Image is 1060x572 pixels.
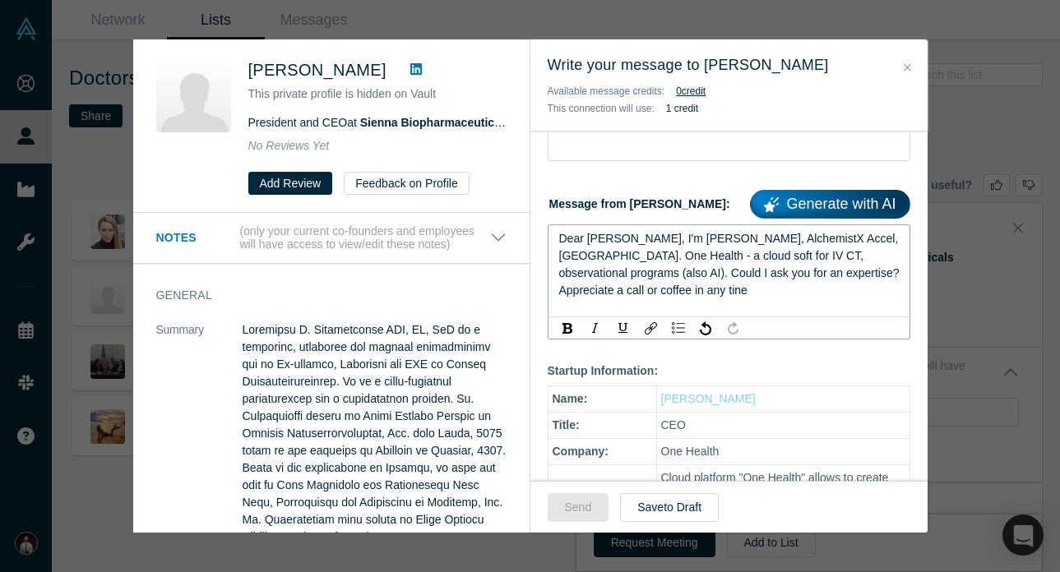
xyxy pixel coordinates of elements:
[548,85,665,97] span: Available message credits:
[620,493,719,522] button: Saveto Draft
[344,172,470,195] button: Feedback on Profile
[156,287,484,304] h3: General
[641,320,661,336] div: Link
[696,320,716,336] div: Undo
[548,493,609,522] button: Send
[248,139,330,152] span: No Reviews Yet
[548,184,910,219] label: Message from [PERSON_NAME]:
[750,190,910,219] a: Generate with AI
[248,172,333,195] button: Add Review
[559,230,900,299] div: rdw-editor
[637,320,664,336] div: rdw-link-control
[548,316,910,339] div: rdw-toolbar
[360,116,511,129] a: Sienna Biopharmaceuticals
[248,85,507,103] p: This private profile is hidden on Vault
[668,320,689,336] div: Unordered
[666,103,698,114] b: 1 credit
[548,103,655,114] span: This connection will use:
[156,58,231,132] img: Frederick Beddingfield's Profile Image
[613,320,634,336] div: Underline
[548,224,910,317] div: rdw-wrapper
[585,320,606,336] div: Italic
[554,320,637,336] div: rdw-inline-control
[899,58,916,77] button: Close
[692,320,747,336] div: rdw-history-control
[558,320,578,336] div: Bold
[156,224,507,252] button: Notes (only your current co-founders and employees will have access to view/edit these notes)
[559,232,902,297] span: Dear [PERSON_NAME], I'm [PERSON_NAME], AlchemistX Accel, [GEOGRAPHIC_DATA]. One Health - a cloud ...
[548,54,910,76] h3: Write your message to [PERSON_NAME]
[156,229,237,247] h3: Notes
[248,61,387,79] span: [PERSON_NAME]
[239,224,489,252] p: (only your current co-founders and employees will have access to view/edit these notes)
[664,320,692,336] div: rdw-list-control
[723,320,743,336] div: Redo
[248,116,511,129] span: President and CEO at
[676,83,706,99] button: 0credit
